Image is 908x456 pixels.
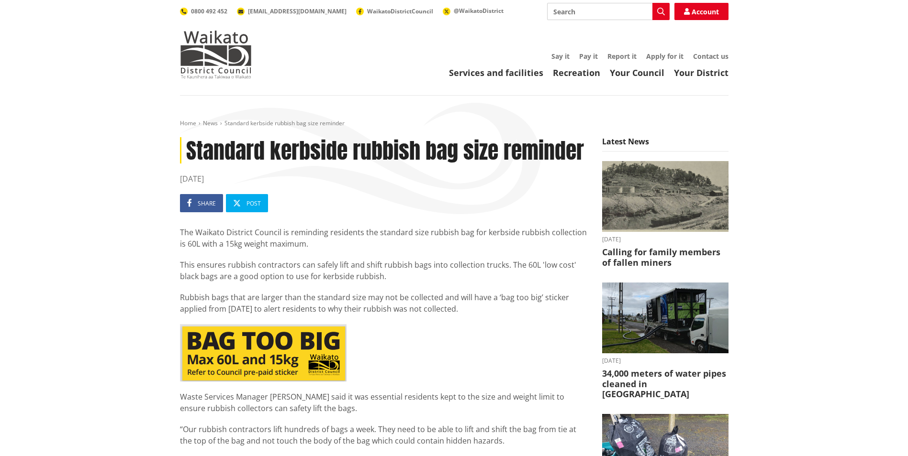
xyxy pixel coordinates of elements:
a: Your District [674,67,729,78]
a: Report it [607,52,637,61]
a: Post [226,194,268,212]
a: Services and facilities [449,67,543,78]
time: [DATE] [180,173,588,185]
a: Account [674,3,729,20]
time: [DATE] [602,237,729,242]
a: Recreation [553,67,600,78]
a: News [203,119,218,127]
p: Waste Services Manager [PERSON_NAME] said it was essential residents kept to the size and weight ... [180,391,588,414]
a: [EMAIL_ADDRESS][DOMAIN_NAME] [237,7,347,15]
img: Glen Afton Mine 1939 [602,161,729,232]
a: Apply for it [646,52,684,61]
a: 0800 492 452 [180,7,227,15]
input: Search input [547,3,670,20]
p: The Waikato District Council is reminding residents the standard size rubbish bag for kerbside ru... [180,227,588,250]
a: Contact us [693,52,729,61]
span: Share [198,199,216,207]
span: [EMAIL_ADDRESS][DOMAIN_NAME] [248,7,347,15]
img: NO-DES unit flushing water pipes in Huntly [602,282,729,354]
h1: Standard kerbside rubbish bag size reminder [180,137,588,163]
a: Home [180,119,196,127]
a: Share [180,194,223,212]
span: Post [247,199,261,207]
span: @WaikatoDistrict [454,7,504,15]
span: WaikatoDistrictCouncil [367,7,433,15]
p: Rubbish bags that are larger than the standard size may not be collected and will have a ‘bag too... [180,292,588,315]
a: Pay it [579,52,598,61]
a: WaikatoDistrictCouncil [356,7,433,15]
a: Your Council [610,67,664,78]
nav: breadcrumb [180,119,729,128]
img: Waikato District Council - Te Kaunihera aa Takiwaa o Waikato [180,31,252,78]
h3: 34,000 meters of water pipes cleaned in [GEOGRAPHIC_DATA] [602,369,729,400]
span: Standard kerbside rubbish bag size reminder [224,119,345,127]
p: This ensures rubbish contractors can safely lift and shift rubbish bags into collection trucks. T... [180,259,588,282]
span: 0800 492 452 [191,7,227,15]
a: A black-and-white historic photograph shows a hillside with trees, small buildings, and cylindric... [602,161,729,268]
a: Say it [551,52,570,61]
a: @WaikatoDistrict [443,7,504,15]
a: [DATE] 34,000 meters of water pipes cleaned in [GEOGRAPHIC_DATA] [602,282,729,400]
img: 8BpqWWgkLgCtoAAAAASUVORK5CYII= [180,324,347,381]
h3: Calling for family members of fallen miners [602,247,729,268]
time: [DATE] [602,358,729,364]
p: “Our rubbish contractors lift hundreds of bags a week. They need to be able to lift and shift the... [180,423,588,446]
h5: Latest News [602,137,729,152]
